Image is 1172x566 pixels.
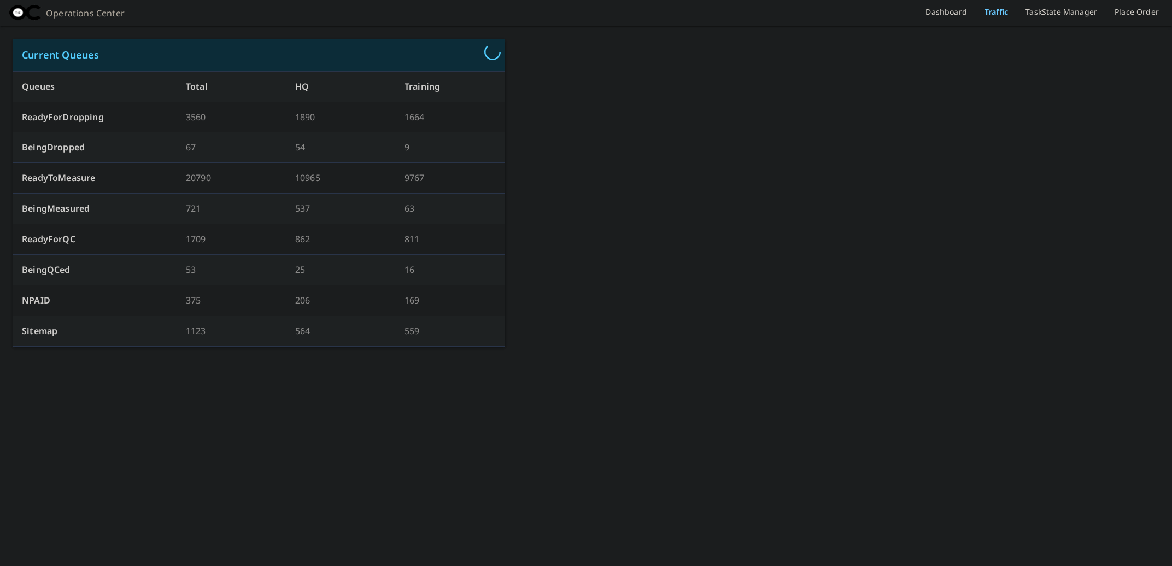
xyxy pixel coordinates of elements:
div: 63 [396,194,505,224]
div: Sitemap [13,316,177,347]
div: BeingMeasured [13,194,177,224]
div: 9767 [396,163,505,194]
div: 1709 [177,224,286,255]
div: 1890 [286,102,396,133]
div: Operations Center [46,4,139,22]
a: Place Order [1106,4,1168,22]
div: BeingDropped [13,132,177,163]
a: Traffic [976,4,1017,22]
div: 564 [286,316,396,347]
div: 1123 [177,316,286,347]
div: ReadyToMeasure [13,163,177,194]
div: 20790 [177,163,286,194]
div: 10965 [286,163,396,194]
img: Operations Center [9,4,42,21]
div: 862 [286,224,396,255]
div: 67 [177,132,286,163]
div: Training [396,72,505,102]
div: 1664 [396,102,505,133]
div: BeingQCed [13,255,177,285]
div: Queues [13,72,177,102]
div: 206 [286,285,396,316]
div: 811 [396,224,505,255]
div: 559 [396,316,505,347]
div: 721 [177,194,286,224]
div: 537 [286,194,396,224]
div: ReadyForQC [13,224,177,255]
a: Dashboard [917,4,976,22]
a: TaskState Manager [1017,4,1106,22]
div: 169 [396,285,505,316]
div: 3560 [177,102,286,133]
div: 53 [177,255,286,285]
div: Current Queues [13,39,108,71]
div: 9 [396,132,505,163]
div: Total [177,72,286,102]
div: 16 [396,255,505,285]
div: HQ [286,72,396,102]
div: ReadyForDropping [13,102,177,133]
div: NPAID [13,285,177,316]
div: 54 [286,132,396,163]
div: 25 [286,255,396,285]
div: 375 [177,285,286,316]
